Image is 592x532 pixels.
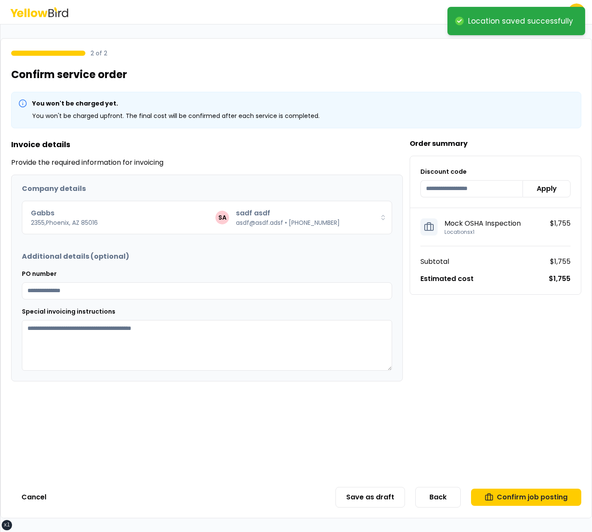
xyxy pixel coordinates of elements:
[285,218,287,227] p: •
[215,211,229,224] span: SA
[32,111,320,121] p: You won't be charged upfront. The final cost will be confirmed after each service is completed.
[549,274,571,284] p: $1,755
[415,487,461,508] button: Back
[471,489,581,506] button: Confirm job posting
[444,229,474,236] p: Locations x 1
[289,218,340,227] p: [PHONE_NUMBER]
[410,139,581,149] h2: Order summary
[254,208,270,218] p: asdf
[22,201,392,234] button: Gabbs2355,Phoenix, AZ 85016SAsadfasdfasdf@asdf.adsf•[PHONE_NUMBER]
[468,16,573,26] div: Location saved successfully
[32,99,320,108] h4: You won't be charged yet.
[568,3,585,21] span: JL
[236,218,283,227] p: asdf@asdf.adsf
[4,522,10,529] div: xl
[91,49,107,57] p: 2 of 2
[550,218,571,229] p: $1,755
[335,487,405,508] button: Save as draft
[420,257,449,267] p: Subtotal
[11,157,403,168] p: Provide the required information for invoicing
[236,208,252,218] p: sadf
[31,208,208,218] p: Gabbs
[11,139,403,151] h3: Invoice details
[444,218,521,229] p: Mock OSHA Inspection
[523,180,571,197] button: Apply
[22,269,57,278] label: PO number
[31,218,208,227] p: 2355 , Phoenix , AZ 85016
[11,68,127,82] h1: Confirm service order
[22,251,392,262] h2: Additional details (optional)
[420,167,467,176] label: Discount code
[22,307,115,316] label: Special invoicing instructions
[420,274,474,284] p: Estimated cost
[11,489,57,506] button: Cancel
[22,184,86,194] h2: Company details
[550,257,571,267] p: $1,755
